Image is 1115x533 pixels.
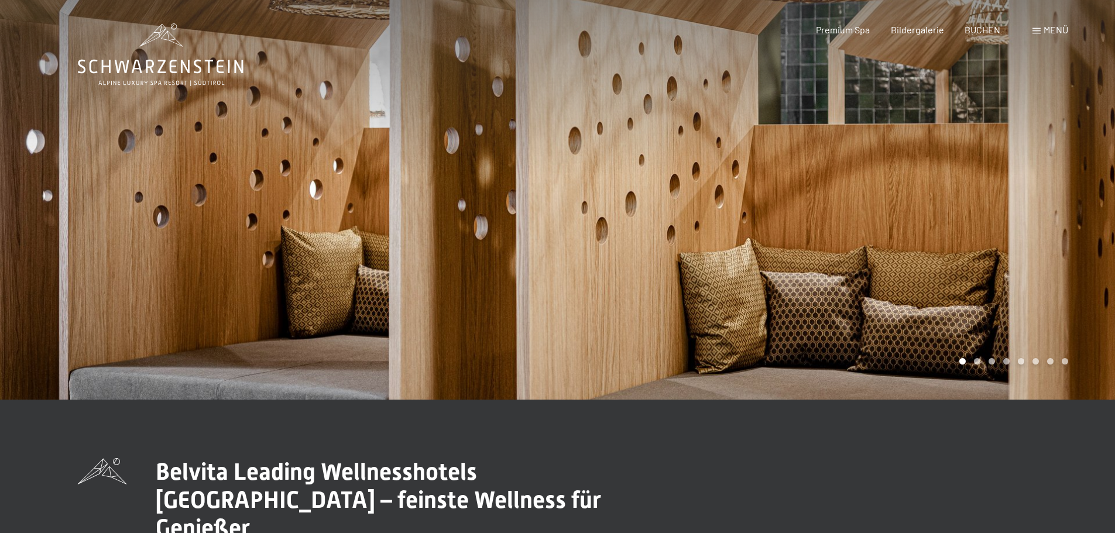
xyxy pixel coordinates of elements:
div: Carousel Page 7 [1047,358,1054,364]
div: Carousel Pagination [955,358,1068,364]
div: Carousel Page 6 [1032,358,1039,364]
div: Carousel Page 2 [974,358,980,364]
a: Bildergalerie [891,24,944,35]
span: Menü [1044,24,1068,35]
div: Carousel Page 8 [1062,358,1068,364]
div: Carousel Page 3 [989,358,995,364]
a: Premium Spa [816,24,870,35]
a: BUCHEN [965,24,1000,35]
div: Carousel Page 1 (Current Slide) [959,358,966,364]
div: Carousel Page 4 [1003,358,1010,364]
div: Carousel Page 5 [1018,358,1024,364]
